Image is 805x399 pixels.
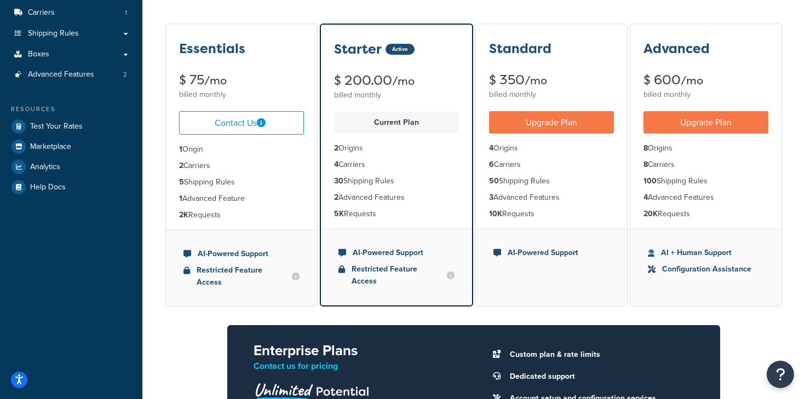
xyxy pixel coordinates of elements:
li: Origins [489,142,614,154]
span: Shipping Rules [28,29,79,38]
li: Requests [334,208,459,220]
li: Requests [179,209,304,221]
li: Origins [643,142,768,154]
strong: 20K [643,208,658,219]
li: Origins [334,142,459,154]
strong: 4 [489,142,493,154]
span: Analytics [30,163,60,172]
strong: 8 [643,142,648,154]
li: AI-Powered Support [493,247,610,259]
p: Contact us for pricing [254,358,456,374]
a: Advanced Features 2 [8,65,134,85]
span: Advanced Features [28,70,94,79]
a: Upgrade Plan [643,111,768,134]
li: Carriers [334,159,459,171]
small: /mo [204,73,227,88]
li: AI-Powered Support [338,247,455,259]
span: Marketplace [30,142,71,152]
li: Advanced Features [643,192,768,204]
button: Open Resource Center [767,361,794,388]
a: Shipping Rules [8,24,134,44]
strong: 2K [179,209,188,221]
div: billed monthly [179,87,304,102]
div: billed monthly [334,88,459,103]
strong: 5K [334,208,344,219]
li: Restricted Feature Access [183,264,300,288]
div: $ 600 [643,73,768,87]
li: Requests [489,208,614,220]
li: AI-Powered Support [183,248,300,260]
li: Advanced Feature [179,193,304,205]
div: billed monthly [489,87,614,102]
strong: 1 [179,143,182,155]
strong: 50 [489,175,499,187]
li: Origin [179,143,304,155]
div: $ 350 [489,73,614,87]
li: Restricted Feature Access [338,263,455,287]
li: Dedicated support [504,369,694,384]
li: Shipping Rules [489,175,614,187]
strong: 2 [334,142,338,154]
small: /mo [525,73,547,88]
a: Upgrade Plan [489,111,614,134]
div: Resources [8,105,134,114]
strong: 3 [489,192,493,203]
li: Carriers [179,160,304,172]
small: /mo [392,73,415,89]
strong: 4 [643,192,648,203]
h3: Advanced [643,42,710,56]
a: Carriers 1 [8,3,134,23]
li: Shipping Rules [643,175,768,187]
strong: 8 [643,159,648,170]
li: Custom plan & rate limits [504,347,694,362]
span: Test Your Rates [30,122,83,131]
li: AI + Human Support [648,247,764,259]
li: Shipping Rules [179,176,304,188]
strong: 5 [179,176,184,188]
strong: 100 [643,175,657,187]
a: Boxes [8,44,134,65]
p: Current Plan [341,115,452,130]
li: Advanced Features [489,192,614,204]
h2: Enterprise Plans [254,343,456,358]
li: Configuration Assistance [648,263,764,275]
a: Marketplace [8,137,134,157]
strong: 1 [179,193,182,204]
strong: 30 [334,175,343,187]
strong: 6 [489,159,494,170]
strong: 2 [334,192,338,203]
li: Advanced Features [334,192,459,204]
strong: 10K [489,208,502,219]
span: 1 [125,8,127,18]
a: Analytics [8,157,134,177]
li: Carriers [8,3,134,23]
li: Requests [643,208,768,220]
a: Contact Us [179,111,304,135]
small: /mo [681,73,703,88]
li: Advanced Features [8,65,134,85]
span: Help Docs [30,183,66,192]
a: Help Docs [8,177,134,197]
strong: 4 [334,159,338,170]
li: Shipping Rules [334,175,459,187]
h3: Starter [334,42,382,56]
h3: Essentials [179,42,245,56]
div: $ 200.00 [334,74,459,88]
div: Active [386,44,415,55]
li: Carriers [643,159,768,171]
span: 2 [123,70,127,79]
strong: 2 [179,160,183,171]
h3: Standard [489,42,551,56]
li: Carriers [489,159,614,171]
span: Carriers [28,8,55,18]
div: $ 75 [179,73,304,87]
span: Boxes [28,50,49,59]
a: Test Your Rates [8,117,134,136]
div: billed monthly [643,87,768,102]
